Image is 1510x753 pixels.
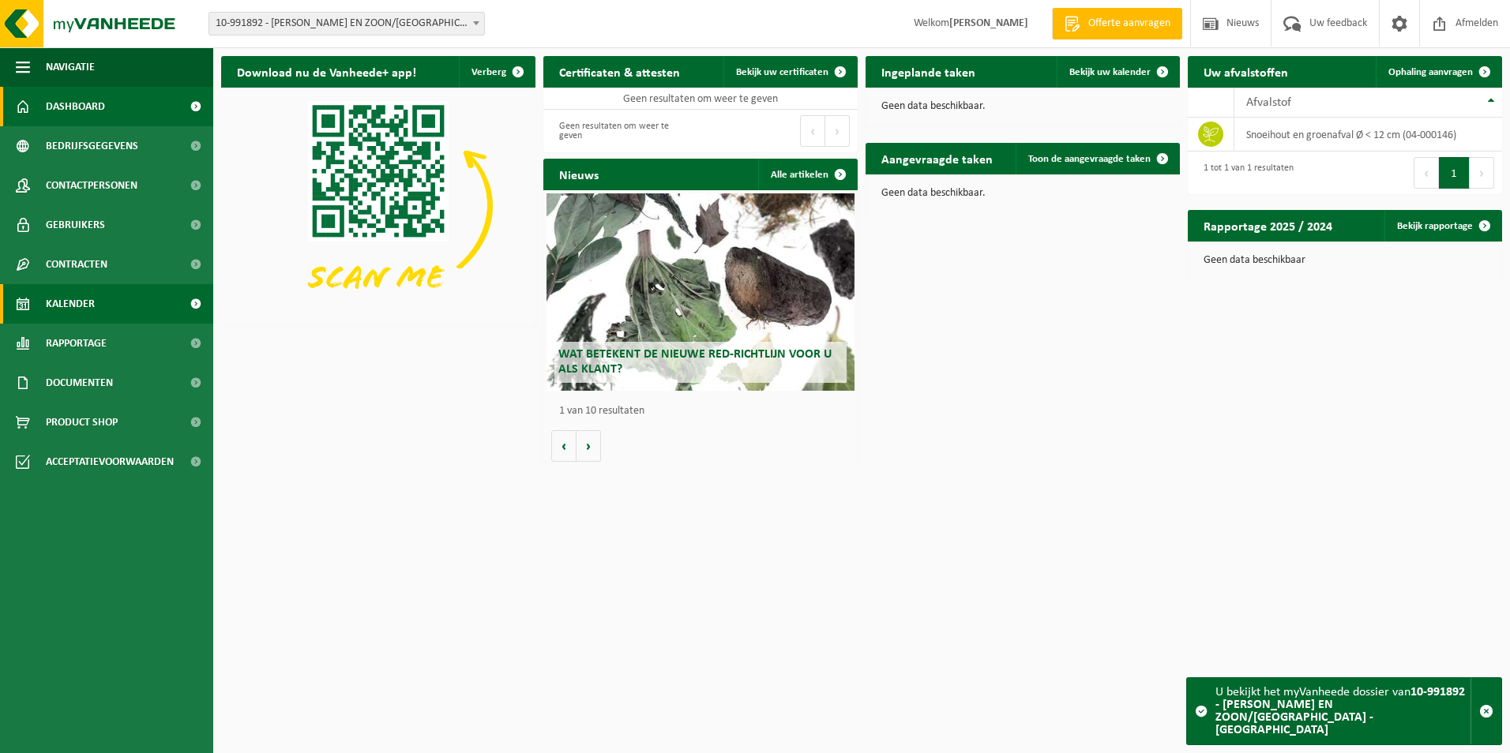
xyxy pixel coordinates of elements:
span: Gebruikers [46,205,105,245]
a: Offerte aanvragen [1052,8,1182,39]
span: Documenten [46,363,113,403]
a: Toon de aangevraagde taken [1016,143,1178,174]
a: Wat betekent de nieuwe RED-richtlijn voor u als klant? [547,193,855,391]
a: Alle artikelen [758,159,856,190]
button: Previous [800,115,825,147]
h2: Uw afvalstoffen [1188,56,1304,87]
h2: Download nu de Vanheede+ app! [221,56,432,87]
div: 1 tot 1 van 1 resultaten [1196,155,1294,190]
p: Geen data beschikbaar [1204,255,1486,266]
td: snoeihout en groenafval Ø < 12 cm (04-000146) [1234,118,1502,152]
span: Afvalstof [1246,96,1291,109]
button: Vorige [551,430,577,462]
p: 1 van 10 resultaten [559,406,850,417]
img: Download de VHEPlus App [221,88,535,324]
h2: Aangevraagde taken [866,143,1009,174]
span: Ophaling aanvragen [1388,67,1473,77]
a: Bekijk uw kalender [1057,56,1178,88]
span: Kalender [46,284,95,324]
h2: Nieuws [543,159,614,189]
span: Navigatie [46,47,95,87]
span: Product Shop [46,403,118,442]
td: Geen resultaten om weer te geven [543,88,858,110]
h2: Certificaten & attesten [543,56,696,87]
h2: Ingeplande taken [866,56,991,87]
p: Geen data beschikbaar. [881,188,1164,199]
span: Offerte aanvragen [1084,16,1174,32]
button: Next [825,115,850,147]
a: Ophaling aanvragen [1376,56,1501,88]
span: Rapportage [46,324,107,363]
span: Contactpersonen [46,166,137,205]
button: Previous [1414,157,1439,189]
span: Acceptatievoorwaarden [46,442,174,481]
span: Wat betekent de nieuwe RED-richtlijn voor u als klant? [558,348,832,376]
span: 10-991892 - BAUWENS EN ZOON/TURNHOUT - TURNHOUT [209,13,484,35]
button: 1 [1439,157,1470,189]
button: Next [1470,157,1494,189]
p: Geen data beschikbaar. [881,101,1164,112]
button: Volgende [577,430,601,462]
span: Bekijk uw kalender [1069,67,1151,77]
a: Bekijk uw certificaten [723,56,856,88]
strong: 10-991892 - [PERSON_NAME] EN ZOON/[GEOGRAPHIC_DATA] - [GEOGRAPHIC_DATA] [1215,686,1465,736]
a: Bekijk rapportage [1384,210,1501,242]
span: Toon de aangevraagde taken [1028,154,1151,164]
h2: Rapportage 2025 / 2024 [1188,210,1348,241]
span: Dashboard [46,87,105,126]
strong: [PERSON_NAME] [949,17,1028,29]
div: U bekijkt het myVanheede dossier van [1215,678,1471,744]
div: Geen resultaten om weer te geven [551,114,693,148]
button: Verberg [459,56,534,88]
span: Verberg [471,67,506,77]
span: Contracten [46,245,107,284]
span: 10-991892 - BAUWENS EN ZOON/TURNHOUT - TURNHOUT [208,12,485,36]
span: Bekijk uw certificaten [736,67,828,77]
span: Bedrijfsgegevens [46,126,138,166]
